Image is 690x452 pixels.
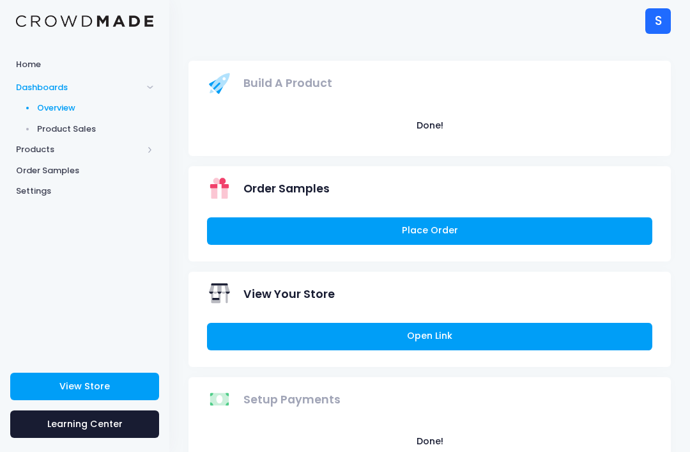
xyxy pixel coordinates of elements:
[37,123,154,136] span: Product Sales
[16,143,142,156] span: Products
[243,75,332,92] span: Build A Product
[16,81,142,94] span: Dashboards
[16,164,153,177] span: Order Samples
[37,102,154,114] span: Overview
[59,380,110,393] span: View Store
[645,8,671,34] div: S
[10,410,159,438] a: Learning Center
[16,185,153,198] span: Settings
[16,15,153,27] img: Logo
[243,286,335,303] span: View Your Store
[243,391,341,409] span: Setup Payments
[243,180,330,198] span: Order Samples
[207,323,652,350] a: Open Link
[47,417,123,430] span: Learning Center
[207,217,652,245] a: Place Order
[10,373,159,400] a: View Store
[16,58,153,71] span: Home
[207,112,652,139] button: Done!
